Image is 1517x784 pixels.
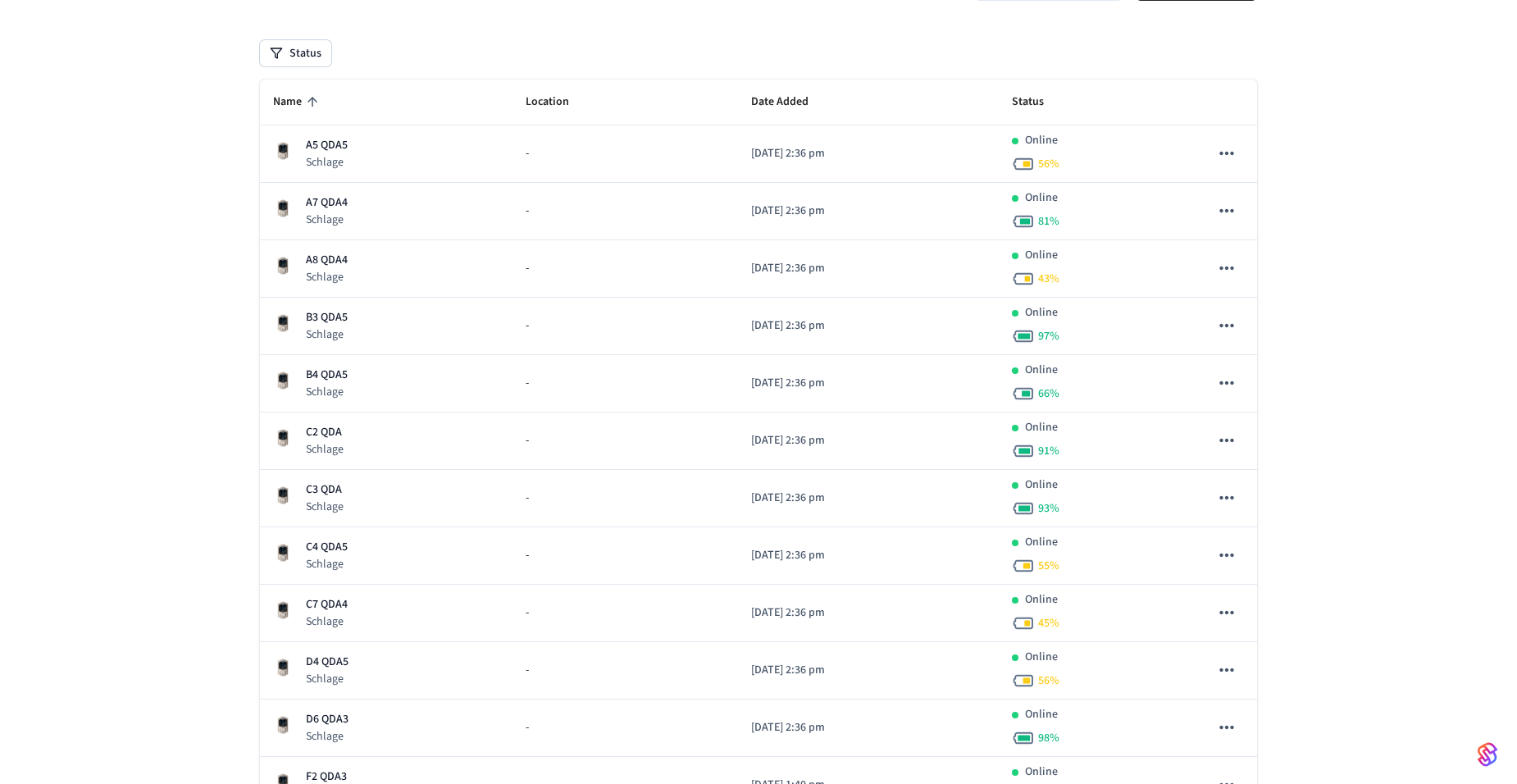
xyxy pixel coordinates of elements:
img: Schlage Sense Smart Deadbolt with Camelot Trim, Front [273,715,293,735]
p: Online [1025,534,1058,551]
p: [DATE] 2:36 pm [751,490,986,507]
p: B4 QDA5 [306,367,348,384]
p: Schlage [306,269,348,285]
p: [DATE] 2:36 pm [751,375,986,392]
img: Schlage Sense Smart Deadbolt with Camelot Trim, Front [273,600,293,620]
p: Online [1025,591,1058,609]
p: Schlage [306,441,344,458]
p: Schlage [306,671,348,687]
p: [DATE] 2:36 pm [751,662,986,679]
img: Schlage Sense Smart Deadbolt with Camelot Trim, Front [273,141,293,161]
span: 55 % [1038,558,1059,574]
p: Online [1025,362,1058,379]
span: - [526,719,529,736]
p: C3 QDA [306,481,344,499]
p: [DATE] 2:36 pm [751,604,986,622]
p: [DATE] 2:36 pm [751,145,986,162]
span: - [526,662,529,679]
p: Schlage [306,212,348,228]
img: Schlage Sense Smart Deadbolt with Camelot Trim, Front [273,428,293,448]
img: Schlage Sense Smart Deadbolt with Camelot Trim, Front [273,313,293,333]
img: Schlage Sense Smart Deadbolt with Camelot Trim, Front [273,485,293,505]
p: D6 QDA3 [306,711,348,728]
img: Schlage Sense Smart Deadbolt with Camelot Trim, Front [273,543,293,563]
span: 56 % [1038,156,1059,172]
p: C2 QDA [306,424,344,441]
img: Schlage Sense Smart Deadbolt with Camelot Trim, Front [273,256,293,276]
span: 91 % [1038,443,1059,459]
span: 93 % [1038,500,1059,517]
span: - [526,317,529,335]
p: C7 QDA4 [306,596,348,613]
img: Schlage Sense Smart Deadbolt with Camelot Trim, Front [273,658,293,677]
img: SeamLogoGradient.69752ec5.svg [1478,741,1497,768]
span: - [526,145,529,162]
span: Name [273,89,323,115]
span: 45 % [1038,615,1059,631]
button: Status [260,40,331,66]
span: Status [1012,89,1065,115]
span: - [526,490,529,507]
span: 98 % [1038,730,1059,746]
img: Schlage Sense Smart Deadbolt with Camelot Trim, Front [273,371,293,390]
p: Schlage [306,499,344,515]
span: 43 % [1038,271,1059,287]
p: [DATE] 2:36 pm [751,547,986,564]
p: B3 QDA5 [306,309,348,326]
span: 81 % [1038,213,1059,230]
p: Schlage [306,613,348,630]
span: 66 % [1038,385,1059,402]
img: Schlage Sense Smart Deadbolt with Camelot Trim, Front [273,198,293,218]
p: Schlage [306,728,348,745]
p: [DATE] 2:36 pm [751,719,986,736]
p: Online [1025,304,1058,321]
span: - [526,260,529,277]
p: Online [1025,247,1058,264]
span: - [526,375,529,392]
p: Online [1025,476,1058,494]
p: A8 QDA4 [306,252,348,269]
span: 56 % [1038,672,1059,689]
p: C4 QDA5 [306,539,348,556]
span: - [526,203,529,220]
p: D4 QDA5 [306,654,348,671]
span: Date Added [751,89,830,115]
span: 97 % [1038,328,1059,344]
p: Schlage [306,154,348,171]
span: Location [526,89,590,115]
p: A7 QDA4 [306,194,348,212]
span: - [526,604,529,622]
p: Online [1025,132,1058,149]
p: Online [1025,189,1058,207]
p: [DATE] 2:36 pm [751,203,986,220]
p: Online [1025,419,1058,436]
p: Online [1025,763,1058,781]
span: - [526,547,529,564]
p: [DATE] 2:36 pm [751,317,986,335]
p: Schlage [306,556,348,572]
p: Online [1025,706,1058,723]
p: [DATE] 2:36 pm [751,260,986,277]
p: Schlage [306,384,348,400]
p: Schlage [306,326,348,343]
p: [DATE] 2:36 pm [751,432,986,449]
span: - [526,432,529,449]
p: A5 QDA5 [306,137,348,154]
p: Online [1025,649,1058,666]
